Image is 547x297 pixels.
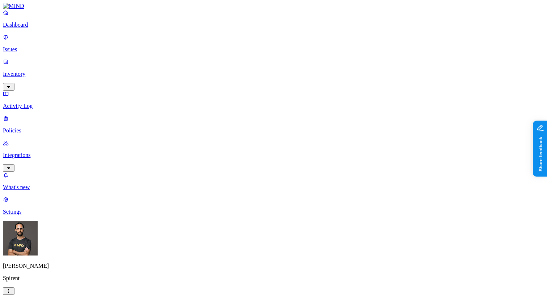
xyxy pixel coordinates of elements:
[3,22,544,28] p: Dashboard
[3,3,544,9] a: MIND
[3,103,544,109] p: Activity Log
[3,140,544,171] a: Integrations
[3,152,544,158] p: Integrations
[3,196,544,215] a: Settings
[3,71,544,77] p: Inventory
[3,58,544,89] a: Inventory
[3,3,24,9] img: MIND
[3,263,544,269] p: [PERSON_NAME]
[3,115,544,134] a: Policies
[3,127,544,134] p: Policies
[3,46,544,53] p: Issues
[3,91,544,109] a: Activity Log
[3,221,38,255] img: Ohad Abarbanel
[3,184,544,191] p: What's new
[3,172,544,191] a: What's new
[3,34,544,53] a: Issues
[3,209,544,215] p: Settings
[3,9,544,28] a: Dashboard
[3,275,544,281] p: Spirent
